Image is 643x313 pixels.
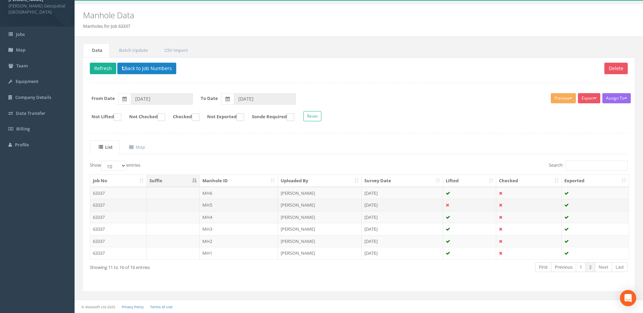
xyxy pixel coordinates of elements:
td: [PERSON_NAME] [278,235,362,247]
th: Survey Date: activate to sort column ascending [362,175,443,187]
a: Previous [551,262,576,272]
div: Showing 11 to 16 of 16 entries [90,262,308,271]
td: 63337 [90,211,147,223]
td: MH5 [200,199,278,211]
button: Export [578,93,600,103]
td: [PERSON_NAME] [278,223,362,235]
th: Uploaded By: activate to sort column ascending [278,175,362,187]
small: © Kullasoft Ltd 2025 [81,305,115,309]
td: [DATE] [362,199,443,211]
a: First [535,262,551,272]
td: MH6 [200,187,278,199]
label: Not Checked [122,113,165,121]
button: Delete [604,63,628,74]
label: Not Lifted [85,113,121,121]
td: [PERSON_NAME] [278,211,362,223]
td: [DATE] [362,211,443,223]
a: CSV Import [156,43,195,57]
button: Assign To [602,93,631,103]
td: [PERSON_NAME] [278,199,362,211]
td: MH1 [200,247,278,259]
label: Show entries [90,161,140,171]
td: [DATE] [362,187,443,199]
span: Profile [15,142,29,148]
li: Manholes for Job 63337 [83,23,130,29]
span: Jobs [16,31,25,37]
th: Checked: activate to sort column ascending [496,175,562,187]
th: Lifted: activate to sort column ascending [443,175,497,187]
label: Search: [549,161,628,171]
td: [DATE] [362,223,443,235]
h2: Manhole Data [83,11,541,20]
td: [DATE] [362,235,443,247]
th: Job No: activate to sort column ascending [90,175,147,187]
td: [PERSON_NAME] [278,247,362,259]
label: Not Exported [200,113,244,121]
th: Manhole ID: activate to sort column ascending [200,175,278,187]
button: Reset [303,111,321,121]
td: 63337 [90,199,147,211]
a: 2 [585,262,595,272]
uib-tab-heading: List [99,144,113,150]
button: Back to Job Numbers [117,63,176,74]
th: Suffix: activate to sort column descending [147,175,200,187]
td: MH4 [200,211,278,223]
select: Showentries [101,161,126,171]
a: Last [612,262,628,272]
uib-tab-heading: Map [129,144,145,150]
td: MH3 [200,223,278,235]
a: Data [83,43,109,57]
td: 63337 [90,247,147,259]
label: To Date [201,95,218,102]
a: 1 [576,262,586,272]
button: Refresh [90,63,116,74]
td: [DATE] [362,247,443,259]
a: Terms of Use [150,305,173,309]
a: Map [120,140,152,154]
th: Exported: activate to sort column ascending [562,175,629,187]
td: [PERSON_NAME] [278,187,362,199]
td: 63337 [90,187,147,199]
input: From Date [131,93,193,105]
label: From Date [92,95,115,102]
td: 63337 [90,235,147,247]
a: Privacy Policy [122,305,144,309]
td: MH2 [200,235,278,247]
input: To Date [234,93,296,105]
a: Next [595,262,612,272]
input: Search: [566,161,628,171]
span: Equipment [16,78,38,84]
span: [PERSON_NAME] Geospatial [GEOGRAPHIC_DATA] [8,3,66,15]
span: Map [16,47,25,53]
a: Batch Update [110,43,155,57]
span: Billing [16,126,30,132]
label: Sonde Required [245,113,294,121]
span: Team [16,63,28,69]
div: Open Intercom Messenger [620,290,636,306]
td: 63337 [90,223,147,235]
label: Checked [166,113,199,121]
span: Data Transfer [16,110,45,116]
button: Preview [551,93,576,103]
span: Company Details [15,94,51,100]
a: List [90,140,120,154]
